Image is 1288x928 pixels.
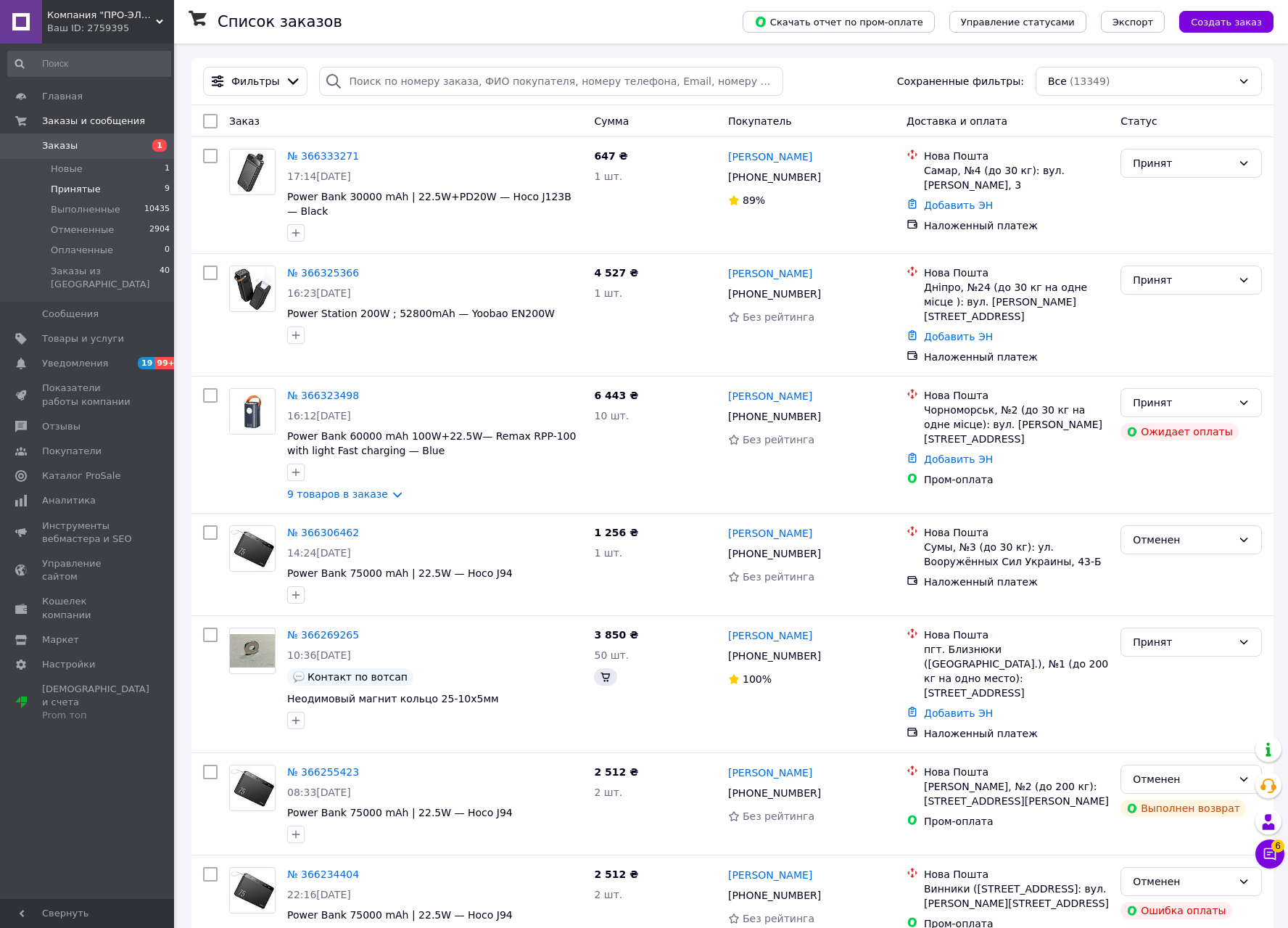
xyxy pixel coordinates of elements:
span: Без рейтинга [743,434,814,445]
span: Без рейтинга [743,913,814,924]
a: Фото товару [229,388,276,435]
span: 89% [743,194,765,206]
div: Ожидает оплаты [1120,423,1239,440]
img: Фото товару [230,526,275,571]
a: [PERSON_NAME] [728,266,812,281]
span: (13349) [1070,75,1110,87]
img: Фото товару [230,634,275,668]
a: № 366234404 [287,869,359,880]
span: 1 [152,139,167,152]
span: 647 ₴ [594,150,627,162]
span: Сообщения [42,308,99,321]
span: Создать заказ [1191,17,1262,28]
span: Управление сайтом [42,557,134,583]
div: Пром-оплата [924,814,1109,829]
span: 10 шт. [594,410,629,422]
div: Ошибка оплаты [1120,902,1232,919]
div: Сумы, №3 (до 30 кг): ул. Вооружённых Сил Украины, 43-Б [924,540,1109,569]
button: Экспорт [1101,11,1165,33]
div: [PHONE_NUMBER] [725,284,824,304]
span: 16:12[DATE] [287,410,351,422]
span: Контакт по вотсап [307,671,408,683]
div: Дніпро, №24 (до 30 кг на одне місце ): вул. [PERSON_NAME][STREET_ADDRESS] [924,280,1109,324]
a: [PERSON_NAME] [728,389,812,403]
a: [PERSON_NAME] [728,526,812,541]
span: 1 256 ₴ [594,527,638,538]
span: Статус [1120,115,1157,127]
div: Ваш ID: 2759395 [47,22,174,35]
span: Все [1048,74,1067,89]
div: Нова Пошта [924,266,1109,280]
button: Чат с покупателем6 [1255,839,1284,869]
div: Отменен [1133,532,1232,548]
div: Принят [1133,272,1232,288]
div: [PHONE_NUMBER] [725,885,824,906]
span: Каталог ProSale [42,469,120,483]
div: Нова Пошта [924,149,1109,163]
div: [PHONE_NUMBER] [725,646,824,666]
span: 16:23[DATE] [287,287,351,299]
span: 6 443 ₴ [594,390,638,401]
div: Отменен [1133,874,1232,890]
span: 2 шт. [594,889,622,900]
span: Покупатели [42,445,102,458]
span: 1 шт. [594,171,622,182]
span: 10:36[DATE] [287,649,351,661]
span: Без рейтинга [743,311,814,323]
span: [DEMOGRAPHIC_DATA] и счета [42,683,149,723]
a: Power Station 200W ; 52800mAh — Yoobao EN200W [287,308,555,319]
h1: Список заказов [218,13,342,30]
a: Фото товару [229,266,276,312]
span: Отмененные [51,223,114,237]
span: Выполненные [51,203,120,216]
span: Power Bank 75000 mAh | 22.5W — Hoco J94 [287,807,513,818]
div: Чорноморськ, №2 (до 30 кг на одне місце): вул. [PERSON_NAME][STREET_ADDRESS] [924,403,1109,446]
span: Заказ [229,115,260,127]
div: Пром-оплата [924,472,1109,487]
span: Новые [51,163,83,176]
a: Добавить ЭН [924,707,993,719]
span: 9 [165,183,170,196]
a: № 366333271 [287,150,359,162]
a: Добавить ЭН [924,200,993,211]
div: Наложенный платеж [924,218,1109,233]
span: Доставка и оплата [907,115,1007,127]
div: Наложенный платеж [924,350,1109,364]
span: 0 [165,244,170,257]
span: 08:33[DATE] [287,787,351,798]
a: № 366255423 [287,766,359,778]
span: Заказы и сообщения [42,115,145,128]
span: Отзывы [42,420,80,433]
div: Нова Пошта [924,628,1109,642]
input: Поиск по номеру заказа, ФИО покупателя, номеру телефона, Email, номеру накладной [319,67,783,96]
span: Power Bank 75000 mAh | 22.5W — Hoco J94 [287,909,513,921]
div: Нова Пошта [924,388,1109,403]
span: 100% [743,673,772,685]
span: Экспорт [1112,17,1153,28]
a: Фото товару [229,765,276,811]
span: 2 шт. [594,787,622,798]
span: 3 850 ₴ [594,629,638,641]
span: Кошелек компании [42,595,134,621]
input: Поиск [7,51,171,77]
span: 17:14[DATE] [287,171,351,182]
span: Покупатель [728,115,792,127]
img: Фото товару [230,765,275,810]
span: Товары и услуги [42,332,124,345]
div: Наложенный платеж [924,726,1109,741]
span: 1 шт. [594,287,622,299]
div: Принят [1133,395,1232,411]
span: Power Bank 30000 mAh | 22.5W+PD20W — Hoco J123B — Black [287,191,571,217]
a: Power Bank 60000 mAh 100W+22.5W— Remax RPP-100 with light Fast charging — Blue [287,430,576,456]
span: Принятые [51,183,101,196]
span: Оплаченные [51,244,113,257]
a: [PERSON_NAME] [728,868,812,882]
a: № 366325366 [287,267,359,279]
img: Фото товару [230,868,275,913]
div: [PERSON_NAME], №2 (до 200 кг): [STREET_ADDRESS][PERSON_NAME] [924,779,1109,808]
a: Power Bank 75000 mAh | 22.5W — Hoco J94 [287,567,513,579]
a: Неодимовый магнит кольцо 25-10х5мм [287,693,499,705]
